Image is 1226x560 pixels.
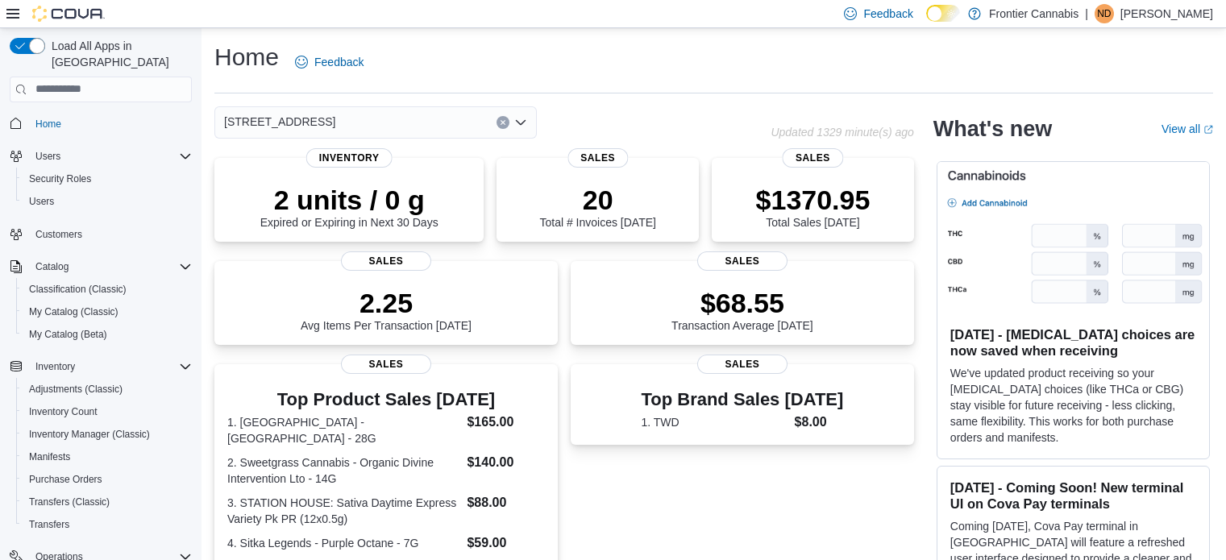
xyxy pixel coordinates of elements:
[783,148,843,168] span: Sales
[926,5,960,22] input: Dark Mode
[3,222,198,246] button: Customers
[3,255,198,278] button: Catalog
[29,225,89,244] a: Customers
[23,169,192,189] span: Security Roles
[16,323,198,346] button: My Catalog (Beta)
[29,357,81,376] button: Inventory
[16,378,198,400] button: Adjustments (Classic)
[29,428,150,441] span: Inventory Manager (Classic)
[989,4,1078,23] p: Frontier Cannabis
[45,38,192,70] span: Load All Apps in [GEOGRAPHIC_DATA]
[227,414,460,446] dt: 1. [GEOGRAPHIC_DATA] - [GEOGRAPHIC_DATA] - 28G
[23,492,192,512] span: Transfers (Classic)
[1162,122,1213,135] a: View allExternal link
[29,305,118,318] span: My Catalog (Classic)
[950,326,1196,359] h3: [DATE] - [MEDICAL_DATA] choices are now saved when receiving
[16,513,198,536] button: Transfers
[29,172,91,185] span: Security Roles
[23,380,192,399] span: Adjustments (Classic)
[29,405,98,418] span: Inventory Count
[341,355,431,374] span: Sales
[671,287,813,319] p: $68.55
[23,425,192,444] span: Inventory Manager (Classic)
[16,168,198,190] button: Security Roles
[301,287,472,332] div: Avg Items Per Transaction [DATE]
[467,493,544,512] dd: $88.00
[756,184,871,229] div: Total Sales [DATE]
[23,302,192,321] span: My Catalog (Classic)
[301,287,472,319] p: 2.25
[697,355,788,374] span: Sales
[467,533,544,553] dd: $59.00
[3,145,198,168] button: Users
[32,6,105,22] img: Cova
[567,148,628,168] span: Sales
[771,126,913,139] p: Updated 1329 minute(s) ago
[227,535,460,551] dt: 4. Sitka Legends - Purple Octane - 7G
[23,447,77,467] a: Manifests
[3,112,198,135] button: Home
[29,257,192,276] span: Catalog
[950,479,1196,512] h3: [DATE] - Coming Soon! New terminal UI on Cova Pay terminals
[214,41,279,73] h1: Home
[23,280,192,299] span: Classification (Classic)
[23,402,192,421] span: Inventory Count
[16,400,198,423] button: Inventory Count
[29,147,192,166] span: Users
[1097,4,1111,23] span: ND
[341,251,431,271] span: Sales
[16,446,198,468] button: Manifests
[29,473,102,486] span: Purchase Orders
[697,251,788,271] span: Sales
[35,360,75,373] span: Inventory
[16,301,198,323] button: My Catalog (Classic)
[23,325,114,344] a: My Catalog (Beta)
[23,169,98,189] a: Security Roles
[29,147,67,166] button: Users
[23,447,192,467] span: Manifests
[29,195,54,208] span: Users
[23,192,60,211] a: Users
[23,470,192,489] span: Purchase Orders
[35,260,69,273] span: Catalog
[926,22,927,23] span: Dark Mode
[29,114,68,134] a: Home
[23,515,192,534] span: Transfers
[23,470,109,489] a: Purchase Orders
[514,116,527,129] button: Open list of options
[3,355,198,378] button: Inventory
[35,118,61,131] span: Home
[29,518,69,531] span: Transfers
[16,278,198,301] button: Classification (Classic)
[227,390,545,409] h3: Top Product Sales [DATE]
[260,184,438,229] div: Expired or Expiring in Next 30 Days
[29,496,110,508] span: Transfers (Classic)
[1203,125,1213,135] svg: External link
[29,328,107,341] span: My Catalog (Beta)
[314,54,364,70] span: Feedback
[539,184,655,216] p: 20
[289,46,370,78] a: Feedback
[23,280,133,299] a: Classification (Classic)
[756,184,871,216] p: $1370.95
[260,184,438,216] p: 2 units / 0 g
[29,224,192,244] span: Customers
[497,116,509,129] button: Clear input
[642,414,788,430] dt: 1. TWD
[23,492,116,512] a: Transfers (Classic)
[933,116,1052,142] h2: What's new
[642,390,844,409] h3: Top Brand Sales [DATE]
[306,148,393,168] span: Inventory
[23,515,76,534] a: Transfers
[29,383,123,396] span: Adjustments (Classic)
[23,402,104,421] a: Inventory Count
[467,453,544,472] dd: $140.00
[863,6,912,22] span: Feedback
[671,287,813,332] div: Transaction Average [DATE]
[227,454,460,487] dt: 2. Sweetgrass Cannabis - Organic Divine Intervention Lto - 14G
[16,190,198,213] button: Users
[1120,4,1213,23] p: [PERSON_NAME]
[23,302,125,321] a: My Catalog (Classic)
[227,495,460,527] dt: 3. STATION HOUSE: Sativa Daytime Express Variety Pk PR (12x0.5g)
[23,380,129,399] a: Adjustments (Classic)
